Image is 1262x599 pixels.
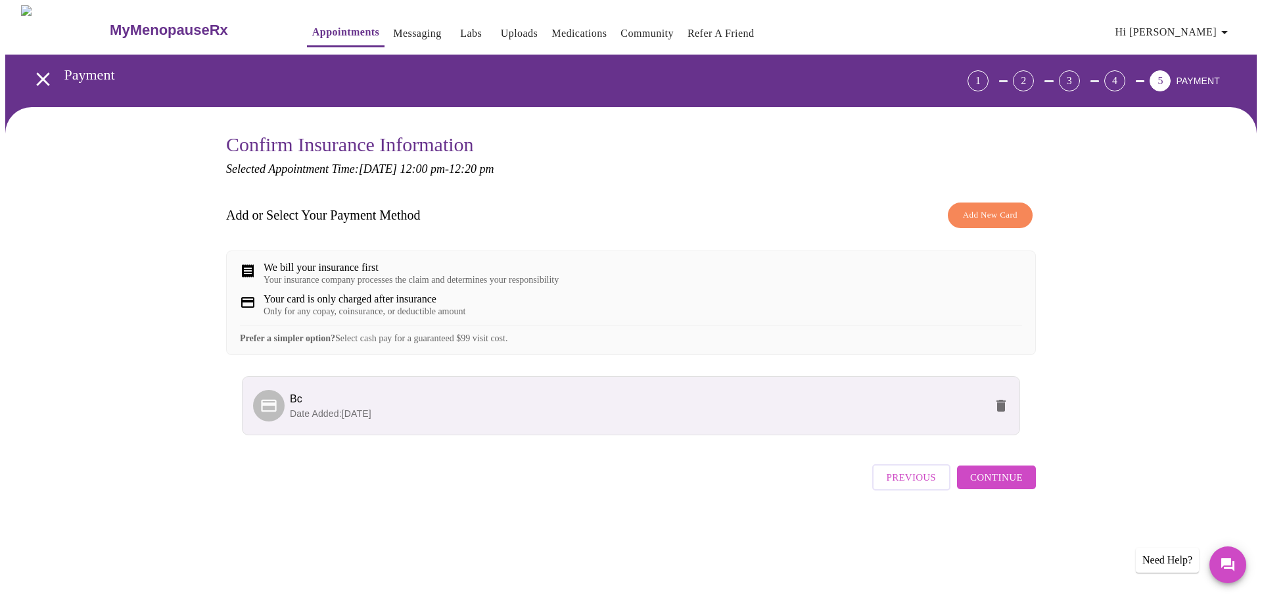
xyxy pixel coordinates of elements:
[501,24,538,43] a: Uploads
[110,22,228,39] h3: MyMenopauseRx
[985,390,1017,421] button: delete
[226,162,494,176] em: Selected Appointment Time: [DATE] 12:00 pm - 12:20 pm
[1013,70,1034,91] div: 2
[64,66,895,84] h3: Payment
[682,20,760,47] button: Refer a Friend
[887,469,936,486] span: Previous
[957,466,1036,489] button: Continue
[1150,70,1171,91] div: 5
[264,293,465,305] div: Your card is only charged after insurance
[290,393,302,404] span: Bc
[872,464,950,491] button: Previous
[264,275,559,285] div: Your insurance company processes the claim and determines your responsibility
[21,5,108,55] img: MyMenopauseRx Logo
[393,24,441,43] a: Messaging
[688,24,755,43] a: Refer a Friend
[24,60,62,99] button: open drawer
[450,20,492,47] button: Labs
[970,469,1023,486] span: Continue
[1209,546,1246,583] button: Messages
[226,133,1036,156] h3: Confirm Insurance Information
[1059,70,1080,91] div: 3
[226,208,421,223] h3: Add or Select Your Payment Method
[290,408,371,419] span: Date Added: [DATE]
[1110,19,1238,45] button: Hi [PERSON_NAME]
[264,306,465,317] div: Only for any copay, coinsurance, or deductible amount
[546,20,612,47] button: Medications
[968,70,989,91] div: 1
[388,20,446,47] button: Messaging
[948,203,1033,228] button: Add New Card
[307,19,385,47] button: Appointments
[1115,23,1232,41] span: Hi [PERSON_NAME]
[551,24,607,43] a: Medications
[496,20,544,47] button: Uploads
[1136,548,1199,573] div: Need Help?
[615,20,679,47] button: Community
[312,23,379,41] a: Appointments
[108,7,281,53] a: MyMenopauseRx
[460,24,482,43] a: Labs
[240,333,335,343] strong: Prefer a simpler option?
[240,325,1022,344] div: Select cash pay for a guaranteed $99 visit cost.
[1104,70,1125,91] div: 4
[963,208,1017,223] span: Add New Card
[620,24,674,43] a: Community
[264,262,559,274] div: We bill your insurance first
[1176,76,1220,86] span: PAYMENT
